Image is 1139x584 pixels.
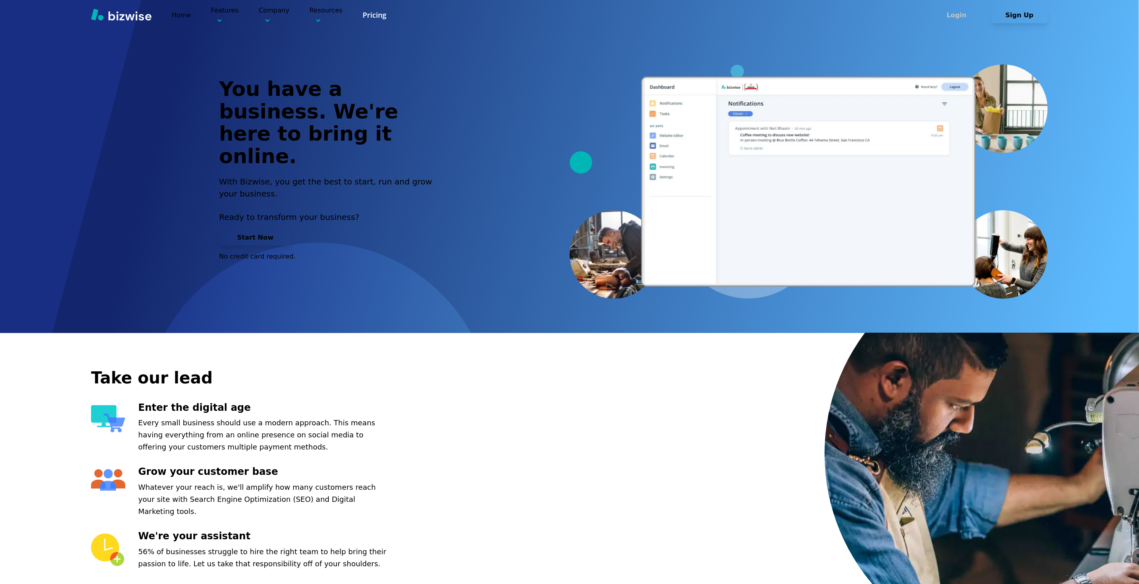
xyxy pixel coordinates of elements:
[219,176,442,200] h2: With Bizwise, you get the best to start, run and grow your business.
[91,534,125,567] img: We're your assistant Icon
[138,481,393,518] p: Whatever your reach is, we'll amplify how many customers reach your site with Search Engine Optim...
[91,367,695,389] h2: Take our lead
[992,11,1048,19] a: Sign Up
[219,211,442,223] p: Ready to transform your business?
[138,417,393,453] p: Every small business should use a modern approach. This means having everything from an online pr...
[138,530,393,543] h3: We're your assistant
[219,230,292,246] button: Start Now
[138,401,393,414] h3: Enter the digital age
[138,465,393,478] h3: Grow your customer base
[219,234,292,241] a: Start Now
[929,11,992,19] a: Login
[309,6,342,25] p: Resources
[172,11,191,19] a: Home
[211,6,239,25] p: Features
[91,405,125,433] img: Enter the digital age Icon
[138,546,393,570] p: 56% of businesses struggle to hire the right team to help bring their passion to life. Let us tak...
[219,252,442,261] p: No credit card required.
[363,10,386,20] a: Pricing
[91,469,125,491] img: Grow your customer base Icon
[91,8,151,21] img: Bizwise Logo
[992,7,1048,23] button: Sign Up
[259,6,289,25] p: Company
[929,7,985,23] button: Login
[219,78,442,168] h1: You have a business. We're here to bring it online.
